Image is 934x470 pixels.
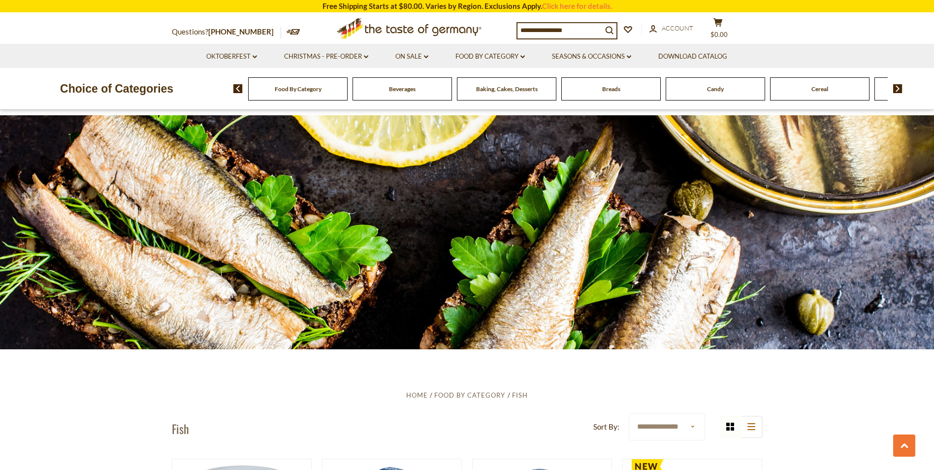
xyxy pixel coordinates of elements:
a: Food By Category [434,391,505,399]
span: $0.00 [710,31,728,38]
a: Food By Category [455,51,525,62]
a: Oktoberfest [206,51,257,62]
a: Home [406,391,428,399]
a: On Sale [395,51,428,62]
a: Candy [707,85,724,93]
label: Sort By: [593,421,619,433]
a: Account [649,23,693,34]
a: Download Catalog [658,51,727,62]
img: previous arrow [233,84,243,93]
a: Click here for details. [542,1,612,10]
a: Cereal [811,85,828,93]
p: Questions? [172,26,281,38]
a: Fish [512,391,528,399]
h1: Fish [172,421,189,436]
a: Food By Category [275,85,322,93]
a: Breads [602,85,620,93]
button: $0.00 [704,18,733,42]
img: next arrow [893,84,902,93]
a: Beverages [389,85,416,93]
span: Account [662,24,693,32]
a: Seasons & Occasions [552,51,631,62]
a: [PHONE_NUMBER] [208,27,274,36]
a: Christmas - PRE-ORDER [284,51,368,62]
a: Baking, Cakes, Desserts [476,85,538,93]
